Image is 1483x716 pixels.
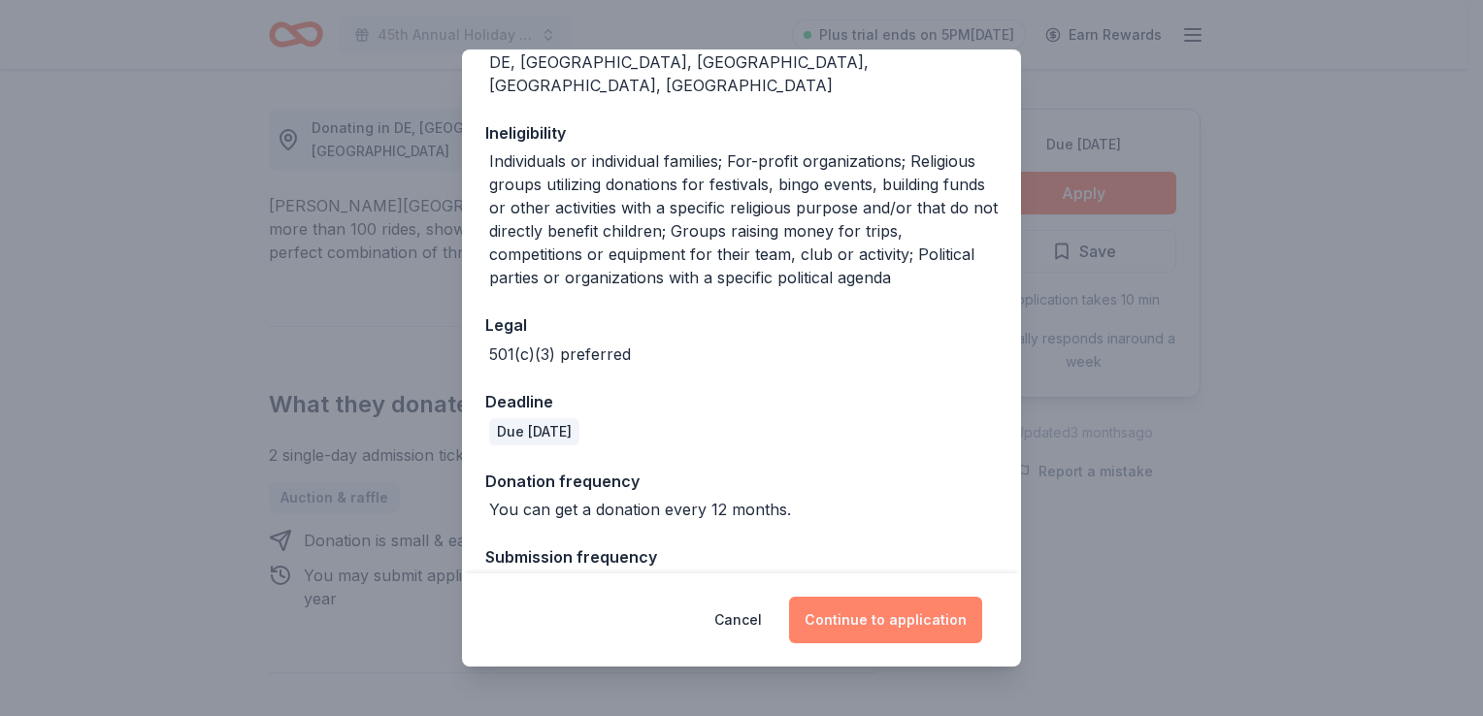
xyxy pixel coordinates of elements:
[489,342,631,366] div: 501(c)(3) preferred
[485,312,998,338] div: Legal
[489,50,998,97] div: DE, [GEOGRAPHIC_DATA], [GEOGRAPHIC_DATA], [GEOGRAPHIC_DATA], [GEOGRAPHIC_DATA]
[485,544,998,570] div: Submission frequency
[489,498,791,521] div: You can get a donation every 12 months.
[489,418,579,445] div: Due [DATE]
[489,149,998,289] div: Individuals or individual families; For-profit organizations; Religious groups utilizing donation...
[485,120,998,146] div: Ineligibility
[485,389,998,414] div: Deadline
[714,597,762,643] button: Cancel
[789,597,982,643] button: Continue to application
[485,469,998,494] div: Donation frequency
